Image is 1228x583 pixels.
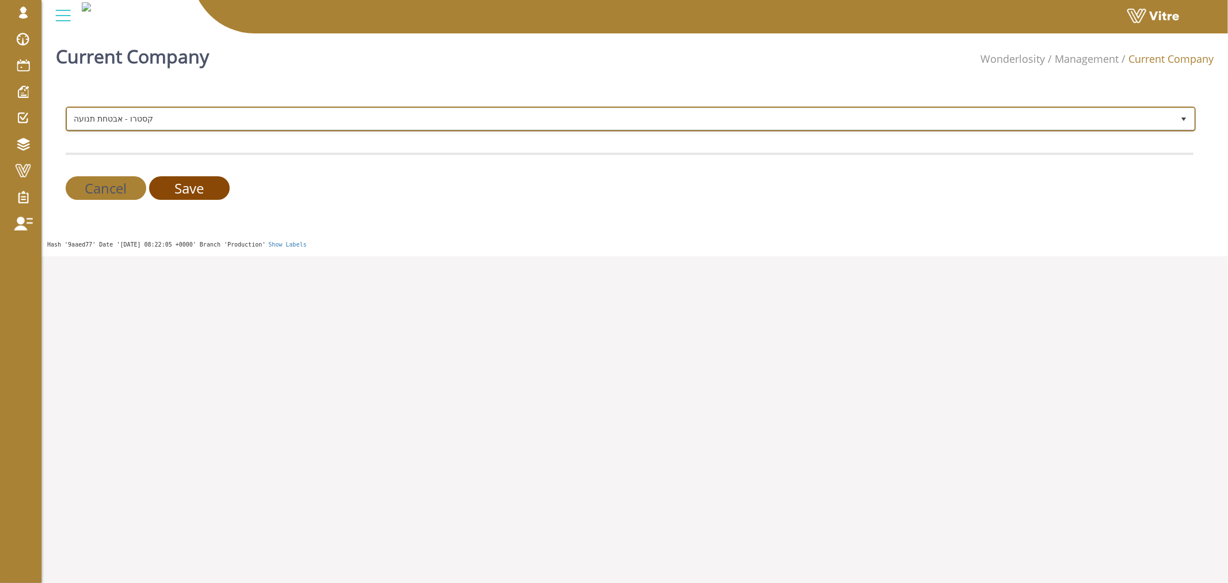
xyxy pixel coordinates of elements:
span: Hash '9aaed77' Date '[DATE] 08:22:05 +0000' Branch 'Production' [47,241,265,248]
img: 0dcd9a6b-1c5a-4eae-a27b-fc2ff7ff0dea.png [82,2,91,12]
input: Cancel [66,176,146,200]
input: Save [149,176,230,200]
span: select [1173,108,1194,129]
span: קסטרו - אבטחת תנועה [67,108,1173,129]
a: Show Labels [268,241,306,248]
a: Wonderlosity [980,52,1045,66]
li: Management [1045,52,1119,67]
h1: Current Company [56,29,209,78]
li: Current Company [1119,52,1214,67]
